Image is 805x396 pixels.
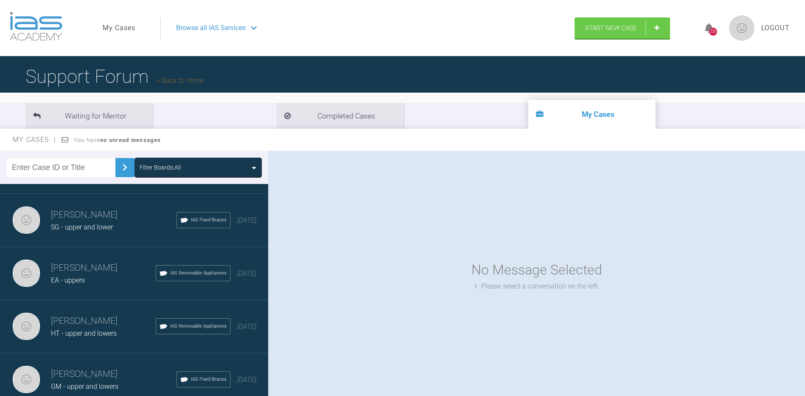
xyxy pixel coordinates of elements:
span: My Cases [13,136,56,144]
a: Logout [761,23,790,34]
img: Peter Steele [13,313,40,340]
a: Back to Home [157,76,204,85]
span: Start New Case [585,24,637,32]
span: GM - upper and lowers [51,382,118,390]
span: You have [74,137,161,143]
li: My Cases [528,100,656,129]
img: Peter Steele [13,206,40,234]
span: EA - uppers [51,276,85,284]
img: Peter Steele [13,260,40,287]
h1: Support Forum [25,62,204,91]
span: IAS Fixed Braces [191,216,227,224]
h3: [PERSON_NAME] [51,208,177,222]
span: IAS Removable Appliances [170,322,227,330]
span: [DATE] [237,216,256,224]
li: Waiting for Mentor [25,103,153,129]
div: Filter Boards: All [140,163,181,172]
span: [DATE] [237,322,256,331]
img: logo-light.3e3ef733.png [10,12,62,41]
strong: no unread messages [100,137,161,143]
div: No Message Selected [471,259,602,281]
span: [DATE] [237,269,256,277]
img: Peter Steele [13,366,40,393]
img: chevronRight.28bd32b0.svg [118,161,132,174]
span: SG - upper and lower [51,223,113,231]
img: profile.png [729,15,755,41]
h3: [PERSON_NAME] [51,367,177,382]
a: Start New Case [575,17,670,39]
li: Completed Cases [277,103,404,129]
input: Enter Case ID or Title [7,158,115,177]
span: HT - upper and lowers [51,329,117,337]
span: [DATE] [237,376,256,384]
span: IAS Fixed Braces [191,376,227,383]
div: Please select a conversation on the left. [474,281,599,292]
h3: [PERSON_NAME] [51,314,156,328]
a: My Cases [103,23,135,34]
div: 220 [709,28,717,36]
span: IAS Removable Appliances [170,269,227,277]
span: Browse all IAS Services [176,23,246,34]
h3: [PERSON_NAME] [51,261,156,275]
